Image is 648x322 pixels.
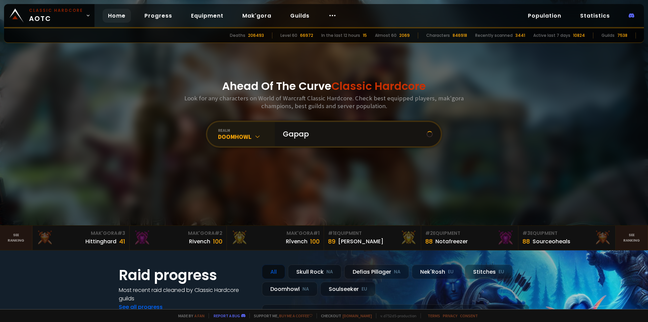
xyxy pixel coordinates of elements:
[134,230,222,237] div: Mak'Gora
[36,230,125,237] div: Mak'Gora
[218,128,275,133] div: realm
[321,32,360,39] div: In the last 12 hours
[119,303,163,311] a: See all progress
[533,237,570,246] div: Sourceoheals
[302,286,309,293] small: NA
[363,32,367,39] div: 15
[279,313,313,318] a: Buy me a coffee
[194,313,205,318] a: a fan
[331,78,426,94] span: Classic Hardcore
[426,32,450,39] div: Characters
[227,226,324,250] a: Mak'Gora#1Rîvench100
[222,78,426,94] h1: Ahead Of The Curve
[443,313,457,318] a: Privacy
[601,32,615,39] div: Guilds
[130,226,227,250] a: Mak'Gora#2Rivench100
[376,313,416,318] span: v. d752d5 - production
[498,269,504,275] small: EU
[522,230,530,237] span: # 3
[573,32,585,39] div: 10824
[412,265,462,279] div: Nek'Rosh
[425,230,433,237] span: # 2
[262,265,285,279] div: All
[518,226,616,250] a: #3Equipment88Sourceoheals
[453,32,467,39] div: 846918
[533,32,570,39] div: Active last 7 days
[280,32,297,39] div: Level 60
[4,4,94,27] a: Classic HardcoreAOTC
[361,286,367,293] small: EU
[522,9,567,23] a: Population
[448,269,454,275] small: EU
[214,313,240,318] a: Report a bug
[218,133,275,141] div: Doomhowl
[117,230,125,237] span: # 3
[617,32,627,39] div: 7538
[29,7,83,24] span: AOTC
[119,265,254,286] h1: Raid progress
[328,230,417,237] div: Equipment
[375,32,397,39] div: Almost 60
[189,237,210,246] div: Rivench
[328,230,334,237] span: # 1
[399,32,410,39] div: 2069
[300,32,313,39] div: 66972
[326,269,333,275] small: NA
[460,313,478,318] a: Consent
[475,32,513,39] div: Recently scanned
[286,237,307,246] div: Rîvench
[230,32,245,39] div: Deaths
[425,230,514,237] div: Equipment
[288,265,342,279] div: Skull Rock
[313,230,320,237] span: # 1
[320,282,376,296] div: Soulseeker
[174,313,205,318] span: Made by
[237,9,277,23] a: Mak'gora
[428,313,440,318] a: Terms
[182,94,466,110] h3: Look for any characters on World of Warcraft Classic Hardcore. Check best equipped players, mak'g...
[32,226,130,250] a: Mak'Gora#3Hittinghard41
[616,226,648,250] a: Seeranking
[344,265,409,279] div: Defias Pillager
[285,9,315,23] a: Guilds
[435,237,468,246] div: Notafreezer
[515,32,525,39] div: 3441
[328,237,335,246] div: 89
[522,237,530,246] div: 88
[262,282,318,296] div: Doomhowl
[575,9,615,23] a: Statistics
[465,265,513,279] div: Stitches
[249,313,313,318] span: Support me,
[213,237,222,246] div: 100
[215,230,222,237] span: # 2
[85,237,116,246] div: Hittinghard
[522,230,611,237] div: Equipment
[324,226,421,250] a: #1Equipment89[PERSON_NAME]
[248,32,264,39] div: 206493
[421,226,518,250] a: #2Equipment88Notafreezer
[119,237,125,246] div: 41
[231,230,320,237] div: Mak'Gora
[394,269,401,275] small: NA
[103,9,131,23] a: Home
[310,237,320,246] div: 100
[317,313,372,318] span: Checkout
[338,237,383,246] div: [PERSON_NAME]
[139,9,178,23] a: Progress
[343,313,372,318] a: [DOMAIN_NAME]
[425,237,433,246] div: 88
[279,122,427,146] input: Search a character...
[186,9,229,23] a: Equipment
[119,286,254,303] h4: Most recent raid cleaned by Classic Hardcore guilds
[29,7,83,14] small: Classic Hardcore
